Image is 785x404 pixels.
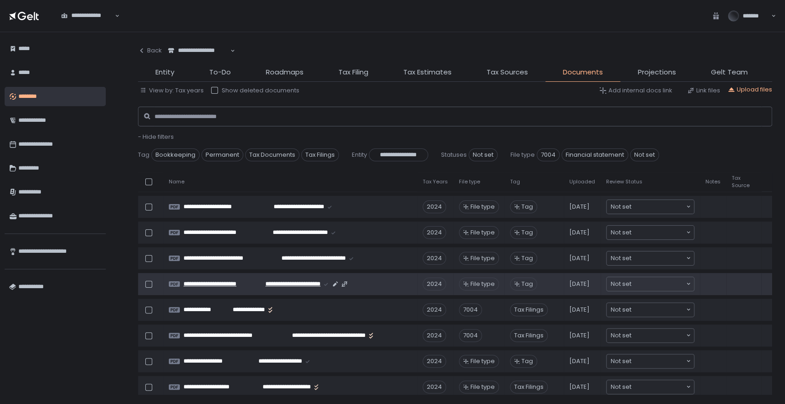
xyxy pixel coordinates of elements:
[245,148,299,161] span: Tax Documents
[607,329,694,342] div: Search for option
[569,383,590,391] span: [DATE]
[521,203,533,211] span: Tag
[521,254,533,262] span: Tag
[607,354,694,368] div: Search for option
[569,331,590,340] span: [DATE]
[510,329,548,342] span: Tax Filings
[611,228,631,237] span: Not set
[631,254,685,263] input: Search for option
[470,280,495,288] span: File type
[611,202,631,211] span: Not set
[138,132,174,141] span: - Hide filters
[711,67,748,78] span: Gelt Team
[631,357,685,366] input: Search for option
[138,41,162,60] button: Back
[61,20,114,29] input: Search for option
[569,306,590,314] span: [DATE]
[470,357,495,365] span: File type
[470,383,495,391] span: File type
[569,203,590,211] span: [DATE]
[638,67,676,78] span: Projections
[423,200,446,213] div: 2024
[631,305,685,314] input: Search for option
[569,357,590,365] span: [DATE]
[611,382,631,392] span: Not set
[607,200,694,214] div: Search for option
[441,151,467,159] span: Statuses
[423,252,446,265] div: 2024
[469,148,498,161] span: Not set
[611,331,631,340] span: Not set
[510,303,548,316] span: Tax Filings
[140,86,204,95] button: View by: Tax years
[563,67,603,78] span: Documents
[732,175,756,188] span: Tax Source
[611,254,631,263] span: Not set
[599,86,672,95] button: Add internal docs link
[521,280,533,288] span: Tag
[611,305,631,314] span: Not set
[728,85,772,94] button: Upload files
[607,226,694,239] div: Search for option
[705,178,721,185] span: Notes
[631,279,685,289] input: Search for option
[537,148,560,161] span: 7004
[510,381,548,393] span: Tax Filings
[607,303,694,317] div: Search for option
[569,280,590,288] span: [DATE]
[607,251,694,265] div: Search for option
[687,86,720,95] button: Link files
[423,355,446,368] div: 2024
[138,151,149,159] span: Tag
[510,178,520,185] span: Tag
[611,279,631,289] span: Not set
[459,329,482,342] div: 7004
[470,228,495,237] span: File type
[562,148,628,161] span: Financial statement
[470,254,495,262] span: File type
[607,380,694,394] div: Search for option
[569,228,590,237] span: [DATE]
[423,226,446,239] div: 2024
[630,148,659,161] span: Not set
[138,133,174,141] button: - Hide filters
[459,303,482,316] div: 7004
[569,178,595,185] span: Uploaded
[151,148,200,161] span: Bookkeeping
[521,228,533,237] span: Tag
[338,67,368,78] span: Tax Filing
[168,55,229,64] input: Search for option
[569,254,590,262] span: [DATE]
[201,148,243,161] span: Permanent
[487,67,528,78] span: Tax Sources
[209,67,231,78] span: To-Do
[510,151,535,159] span: File type
[607,277,694,291] div: Search for option
[470,203,495,211] span: File type
[611,357,631,366] span: Not set
[169,178,184,185] span: Name
[459,178,480,185] span: File type
[423,329,446,342] div: 2024
[631,228,685,237] input: Search for option
[55,6,120,26] div: Search for option
[631,331,685,340] input: Search for option
[631,382,685,392] input: Search for option
[631,202,685,211] input: Search for option
[606,178,642,185] span: Review Status
[266,67,304,78] span: Roadmaps
[155,67,174,78] span: Entity
[423,178,448,185] span: Tax Years
[403,67,452,78] span: Tax Estimates
[521,357,533,365] span: Tag
[423,381,446,393] div: 2024
[423,303,446,316] div: 2024
[301,148,339,161] span: Tax Filings
[162,41,235,61] div: Search for option
[423,278,446,290] div: 2024
[352,151,367,159] span: Entity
